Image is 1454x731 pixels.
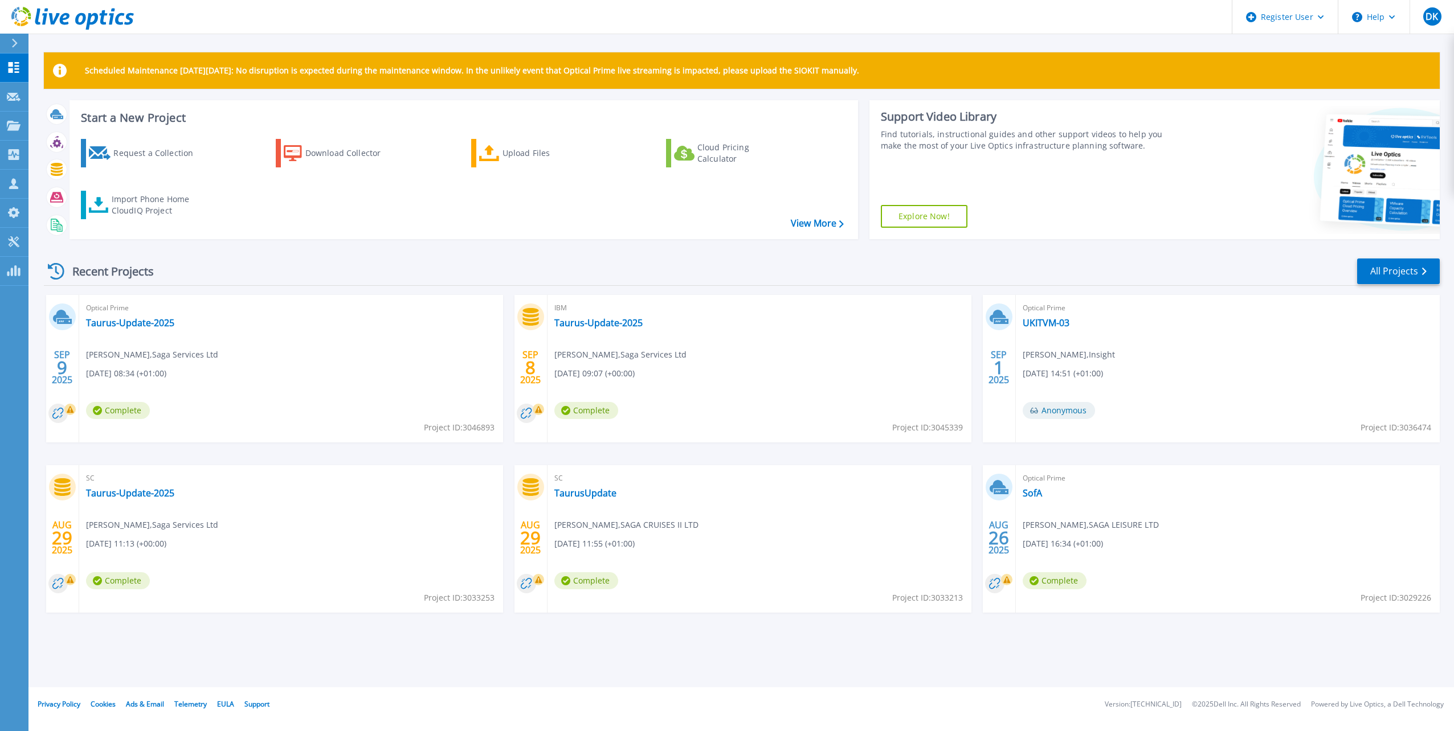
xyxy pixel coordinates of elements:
[91,699,116,709] a: Cookies
[305,142,397,165] div: Download Collector
[1023,472,1433,484] span: Optical Prime
[554,572,618,589] span: Complete
[525,363,536,372] span: 8
[1357,258,1440,284] a: All Projects
[126,699,164,709] a: Ads & Email
[554,472,965,484] span: SC
[1023,302,1433,314] span: Optical Prime
[881,109,1175,124] div: Support Video Library
[554,537,635,550] span: [DATE] 11:55 (+01:00)
[554,317,643,328] a: Taurus-Update-2025
[791,218,844,229] a: View More
[244,699,269,709] a: Support
[86,302,496,314] span: Optical Prime
[44,257,169,285] div: Recent Projects
[81,139,208,167] a: Request a Collection
[1023,519,1159,531] span: [PERSON_NAME] , SAGA LEISURE LTD
[666,139,793,167] a: Cloud Pricing Calculator
[1023,317,1069,328] a: UKITVM-03
[520,517,541,558] div: AUG 2025
[988,517,1010,558] div: AUG 2025
[1361,592,1431,604] span: Project ID: 3029226
[51,517,73,558] div: AUG 2025
[1023,537,1103,550] span: [DATE] 16:34 (+01:00)
[1023,367,1103,380] span: [DATE] 14:51 (+01:00)
[697,142,789,165] div: Cloud Pricing Calculator
[86,519,218,531] span: [PERSON_NAME] , Saga Services Ltd
[276,139,403,167] a: Download Collector
[554,348,687,361] span: [PERSON_NAME] , Saga Services Ltd
[86,472,496,484] span: SC
[86,402,150,419] span: Complete
[1023,572,1087,589] span: Complete
[554,302,965,314] span: IBM
[217,699,234,709] a: EULA
[174,699,207,709] a: Telemetry
[520,347,541,388] div: SEP 2025
[424,592,495,604] span: Project ID: 3033253
[554,367,635,380] span: [DATE] 09:07 (+00:00)
[1192,701,1301,708] li: © 2025 Dell Inc. All Rights Reserved
[520,533,541,543] span: 29
[86,367,166,380] span: [DATE] 08:34 (+01:00)
[554,402,618,419] span: Complete
[1023,402,1095,419] span: Anonymous
[85,66,859,75] p: Scheduled Maintenance [DATE][DATE]: No disruption is expected during the maintenance window. In t...
[881,129,1175,151] div: Find tutorials, instructional guides and other support videos to help you make the most of your L...
[1311,701,1444,708] li: Powered by Live Optics, a Dell Technology
[881,205,967,228] a: Explore Now!
[113,142,205,165] div: Request a Collection
[892,421,963,434] span: Project ID: 3045339
[57,363,67,372] span: 9
[554,487,616,499] a: TaurusUpdate
[424,421,495,434] span: Project ID: 3046893
[81,112,843,124] h3: Start a New Project
[1023,348,1115,361] span: [PERSON_NAME] , Insight
[994,363,1004,372] span: 1
[86,537,166,550] span: [DATE] 11:13 (+00:00)
[1105,701,1182,708] li: Version: [TECHNICAL_ID]
[1361,421,1431,434] span: Project ID: 3036474
[38,699,80,709] a: Privacy Policy
[988,347,1010,388] div: SEP 2025
[86,317,174,328] a: Taurus-Update-2025
[52,533,72,543] span: 29
[86,487,174,499] a: Taurus-Update-2025
[86,572,150,589] span: Complete
[471,139,598,167] a: Upload Files
[503,142,594,165] div: Upload Files
[112,194,201,216] div: Import Phone Home CloudIQ Project
[989,533,1009,543] span: 26
[1426,12,1438,21] span: DK
[892,592,963,604] span: Project ID: 3033213
[86,348,218,361] span: [PERSON_NAME] , Saga Services Ltd
[554,519,699,531] span: [PERSON_NAME] , SAGA CRUISES II LTD
[1023,487,1042,499] a: SofA
[51,347,73,388] div: SEP 2025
